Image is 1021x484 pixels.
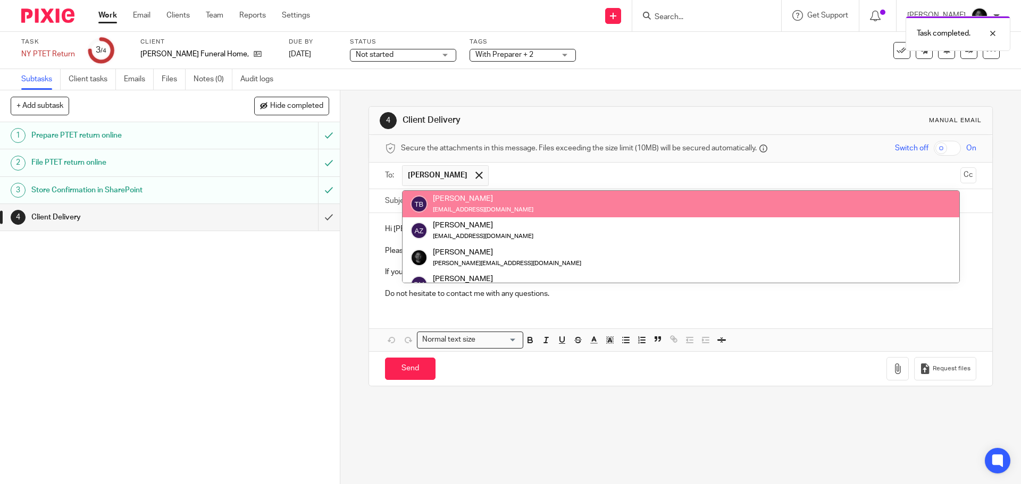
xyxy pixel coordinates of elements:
[240,69,281,90] a: Audit logs
[385,358,436,380] input: Send
[420,334,478,345] span: Normal text size
[960,167,976,183] button: Cc
[479,334,517,345] input: Search for option
[11,97,69,115] button: + Add subtask
[433,220,533,231] div: [PERSON_NAME]
[21,38,75,46] label: Task
[433,247,581,258] div: [PERSON_NAME]
[11,156,26,171] div: 2
[433,260,581,266] small: [PERSON_NAME][EMAIL_ADDRESS][DOMAIN_NAME]
[11,128,26,143] div: 1
[475,51,533,58] span: With Preparer + 2
[289,38,337,46] label: Due by
[11,183,26,198] div: 3
[31,209,215,225] h1: Client Delivery
[31,155,215,171] h1: File PTET return online
[417,332,523,348] div: Search for option
[380,112,397,129] div: 4
[140,38,275,46] label: Client
[411,276,428,293] img: svg%3E
[98,10,117,21] a: Work
[31,128,215,143] h1: Prepare PTET return online
[124,69,154,90] a: Emails
[194,69,232,90] a: Notes (0)
[385,267,976,277] p: If you have not already done so, please ensure that you have elected into NY PTET and made your f...
[917,28,970,39] p: Task completed.
[933,364,970,373] span: Request files
[140,49,248,60] p: [PERSON_NAME] Funeral Home, Inc.
[433,193,533,204] div: [PERSON_NAME]
[239,10,266,21] a: Reports
[270,102,323,111] span: Hide completed
[411,249,428,266] img: Chris.jpg
[289,50,311,58] span: [DATE]
[133,10,150,21] a: Email
[411,222,428,239] img: svg%3E
[96,44,106,56] div: 3
[254,97,329,115] button: Hide completed
[433,233,533,239] small: [EMAIL_ADDRESS][DOMAIN_NAME]
[69,69,116,90] a: Client tasks
[914,357,976,381] button: Request files
[401,143,757,154] span: Secure the attachments in this message. Files exceeding the size limit (10MB) will be secured aut...
[31,182,215,198] h1: Store Confirmation in SharePoint
[282,10,310,21] a: Settings
[433,207,533,213] small: [EMAIL_ADDRESS][DOMAIN_NAME]
[385,196,413,206] label: Subject:
[966,143,976,154] span: On
[385,288,976,299] p: Do not hesitate to contact me with any questions.
[411,196,428,213] img: svg%3E
[21,49,75,60] div: NY PTET Return
[206,10,223,21] a: Team
[385,170,397,181] label: To:
[385,224,976,234] p: Hi [PERSON_NAME],
[470,38,576,46] label: Tags
[11,210,26,225] div: 4
[408,170,467,181] span: [PERSON_NAME]
[166,10,190,21] a: Clients
[162,69,186,90] a: Files
[895,143,928,154] span: Switch off
[385,245,976,256] p: Please see the attached 2024 NY PTET return for your records. The return has been electronically ...
[350,38,456,46] label: Status
[356,51,394,58] span: Not started
[21,69,61,90] a: Subtasks
[101,48,106,54] small: /4
[929,116,982,125] div: Manual email
[433,274,533,284] div: [PERSON_NAME]
[403,115,704,126] h1: Client Delivery
[971,7,988,24] img: Chris.jpg
[21,9,74,23] img: Pixie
